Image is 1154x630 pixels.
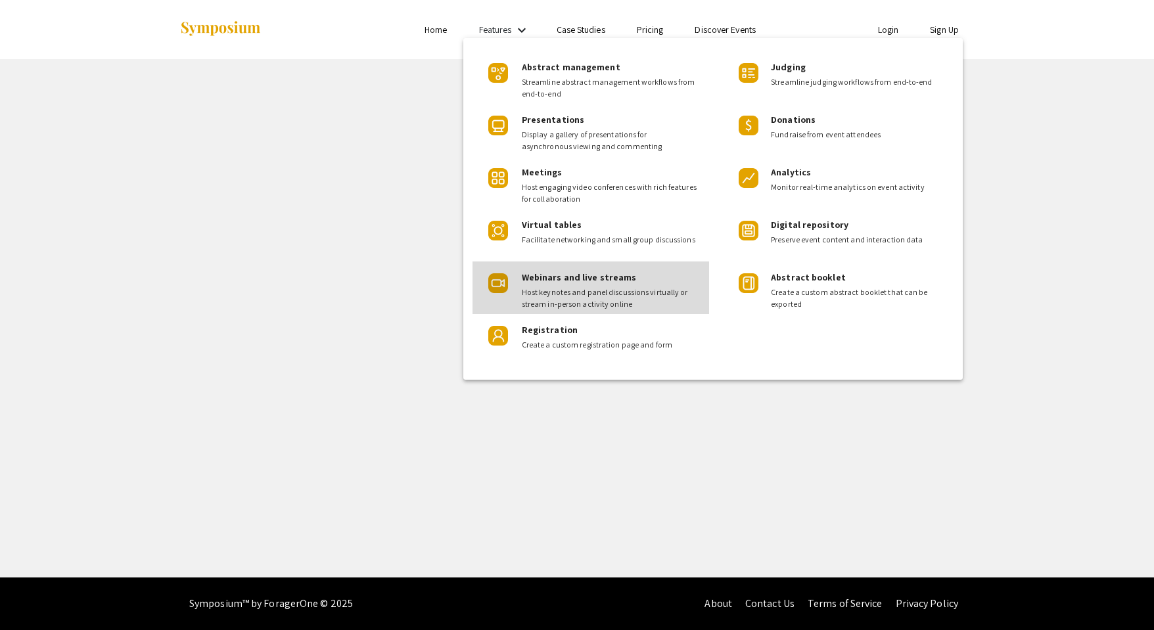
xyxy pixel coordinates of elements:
[771,114,816,125] span: Donations
[488,273,508,293] img: Product Icon
[488,168,508,188] img: Product Icon
[488,63,508,83] img: Product Icon
[771,234,943,246] span: Preserve event content and interaction data
[522,219,582,231] span: Virtual tables
[771,166,811,178] span: Analytics
[522,324,578,336] span: Registration
[739,63,758,83] img: Product Icon
[771,219,848,231] span: Digital repository
[771,61,806,73] span: Judging
[771,76,943,88] span: Streamline judging workflows from end-to-end
[522,339,699,351] span: Create a custom registration page and form
[739,168,758,188] img: Product Icon
[488,221,508,240] img: Product Icon
[771,271,846,283] span: Abstract booklet
[771,181,943,193] span: Monitor real-time analytics on event activity
[522,181,699,205] span: Host engaging video conferences with rich features for collaboration
[522,61,620,73] span: Abstract management
[522,286,699,310] span: Host keynotes and panel discussions virtually or stream in-person activity online
[522,114,584,125] span: Presentations
[771,286,943,310] span: Create a custom abstract booklet that can be exported
[488,116,508,135] img: Product Icon
[771,129,943,141] span: Fundraise from event attendees
[739,273,758,293] img: Product Icon
[488,326,508,346] img: Product Icon
[739,221,758,240] img: Product Icon
[739,116,758,135] img: Product Icon
[522,129,699,152] span: Display a gallery of presentations for asynchronous viewing and commenting
[522,76,699,100] span: Streamline abstract management workflows from end-to-end
[522,271,637,283] span: Webinars and live streams
[522,166,563,178] span: Meetings
[522,234,699,246] span: Facilitate networking and small group discussions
